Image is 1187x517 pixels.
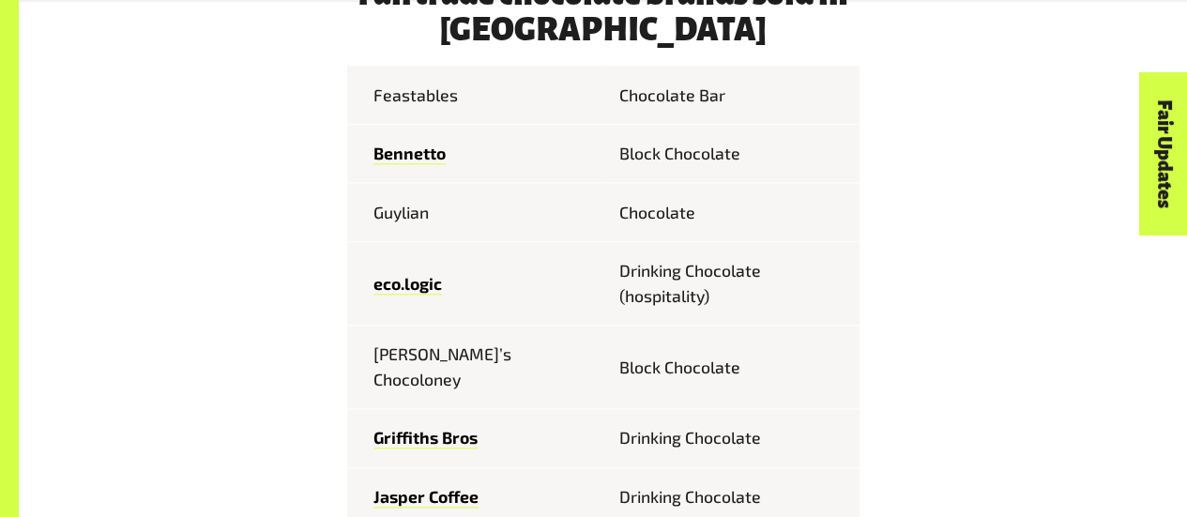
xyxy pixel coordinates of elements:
a: Bennetto [373,143,446,164]
a: Jasper Coffee [373,486,479,508]
td: Chocolate Bar [603,66,860,124]
td: Drinking Chocolate (hospitality) [603,241,860,325]
td: Feastables [347,66,603,124]
td: Block Chocolate [603,325,860,408]
a: eco.logic [373,273,442,295]
td: Block Chocolate [603,124,860,183]
td: Drinking Chocolate [603,408,860,467]
a: Griffiths Bros [373,427,478,449]
td: Chocolate [603,183,860,242]
td: Guylian [347,183,603,242]
td: [PERSON_NAME]’s Chocoloney [347,325,603,408]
